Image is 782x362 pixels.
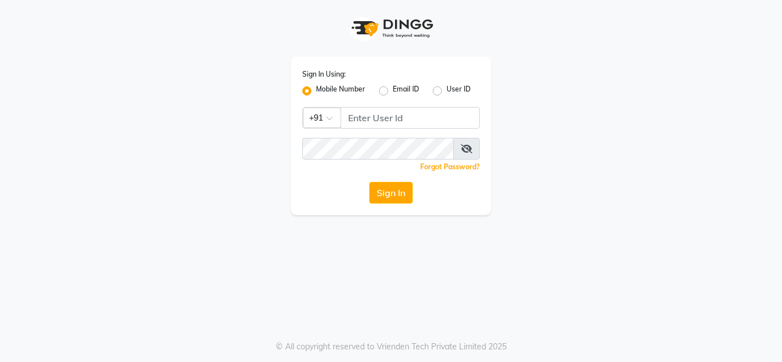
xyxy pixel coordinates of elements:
input: Username [341,107,480,129]
label: Email ID [393,84,419,98]
img: logo1.svg [345,11,437,45]
button: Sign In [369,182,413,204]
label: Mobile Number [316,84,365,98]
label: Sign In Using: [302,69,346,79]
label: User ID [447,84,471,98]
a: Forgot Password? [420,162,480,171]
input: Username [302,138,454,160]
